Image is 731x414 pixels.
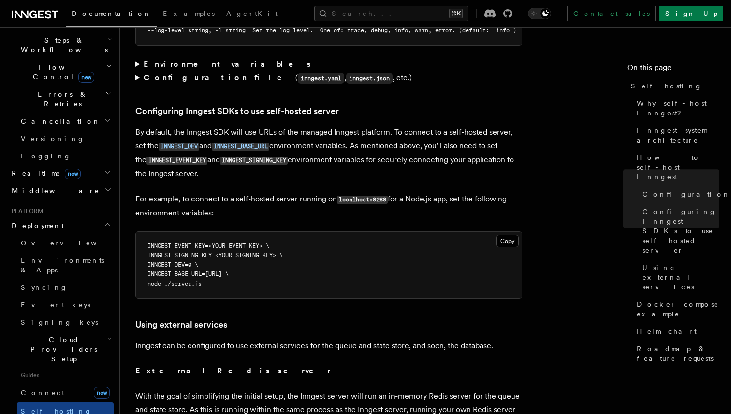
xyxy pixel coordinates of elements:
span: Syncing [21,284,68,291]
span: Cloud Providers Setup [17,335,107,364]
p: Inngest can be configured to use external services for the queue and state store, and soon, the d... [135,339,522,353]
a: Configuring Inngest SDKs to use self-hosted server [135,104,339,118]
a: Configuring Inngest SDKs to use self-hosted server [639,203,719,259]
span: new [78,72,94,83]
a: Versioning [17,130,114,147]
span: Overview [21,239,120,247]
code: INNGEST_SIGNING_KEY [220,157,288,165]
span: How to self-host Inngest [637,153,719,182]
span: Environments & Apps [21,257,104,274]
p: By default, the Inngest SDK will use URLs of the managed Inngest platform. To connect to a self-h... [135,126,522,181]
code: INNGEST_BASE_URL [212,143,269,151]
button: Copy [496,235,519,247]
span: Examples [163,10,215,17]
span: Versioning [21,135,85,143]
span: Realtime [8,169,81,178]
a: Configuration [639,186,719,203]
span: Using external services [643,263,719,292]
a: Inngest system architecture [633,122,719,149]
span: Helm chart [637,327,697,336]
button: Search...⌘K [314,6,468,21]
span: Deployment [8,221,64,230]
a: Overview [17,234,114,252]
a: Signing keys [17,314,114,331]
a: Logging [17,147,114,165]
code: INNGEST_EVENT_KEY [146,157,207,165]
button: Cancellation [17,113,114,130]
kbd: ⌘K [449,9,463,18]
span: Errors & Retries [17,89,105,109]
button: Steps & Workflows [17,31,114,58]
a: Sign Up [659,6,723,21]
span: INNGEST_DEV=0 \ [147,261,198,268]
a: Environments & Apps [17,252,114,279]
span: Why self-host Inngest? [637,99,719,118]
a: Contact sales [567,6,656,21]
a: Using external services [135,318,227,331]
span: node ./server.js [147,280,202,287]
span: Roadmap & feature requests [637,344,719,363]
h4: On this page [627,62,719,77]
button: Realtimenew [8,165,114,182]
a: Helm chart [633,323,719,340]
span: Inngest system architecture [637,126,719,145]
span: AgentKit [226,10,278,17]
span: Connect [21,389,64,397]
span: Cancellation [17,116,101,126]
a: Documentation [66,3,157,27]
summary: Configuration file(inngest.yaml,inngest.json, etc.) [135,71,522,85]
code: INNGEST_DEV [159,143,199,151]
button: Toggle dark mode [528,8,551,19]
a: Using external services [639,259,719,296]
a: Syncing [17,279,114,296]
span: Event keys [21,301,90,309]
a: Docker compose example [633,296,719,323]
strong: Environment variables [144,59,312,69]
code: inngest.json [346,73,393,84]
button: Flow Controlnew [17,58,114,86]
strong: Configuration file [144,73,295,82]
span: Flow Control [17,62,106,82]
span: Docker compose example [637,300,719,319]
a: INNGEST_BASE_URL [212,141,269,150]
button: Middleware [8,182,114,200]
a: Self-hosting [627,77,719,95]
span: new [94,387,110,399]
a: INNGEST_DEV [159,141,199,150]
button: Deployment [8,217,114,234]
button: Errors & Retries [17,86,114,113]
span: Logging [21,152,71,160]
div: Inngest Functions [8,14,114,165]
span: Guides [17,368,114,383]
a: Why self-host Inngest? [633,95,719,122]
code: localhost:8288 [337,196,388,204]
span: Self-hosting [631,81,702,91]
span: INNGEST_SIGNING_KEY=<YOUR_SIGNING_KEY> \ [147,252,283,258]
span: Configuring Inngest SDKs to use self-hosted server [643,207,719,255]
button: Cloud Providers Setup [17,331,114,368]
code: inngest.yaml [298,73,344,84]
span: new [65,169,81,179]
a: Roadmap & feature requests [633,340,719,367]
summary: Environment variables [135,57,522,71]
span: --log-level string, -l string Set the log level. One of: trace, debug, info, warn, error. (defaul... [147,27,516,34]
p: For example, to connect to a self-hosted server running on for a Node.js app, set the following e... [135,192,522,220]
span: Configuration [643,189,731,199]
a: How to self-host Inngest [633,149,719,186]
a: Connectnew [17,383,114,402]
span: Platform [8,207,44,215]
span: Signing keys [21,318,98,326]
span: Middleware [8,186,100,196]
span: INNGEST_EVENT_KEY=<YOUR_EVENT_KEY> \ [147,243,269,249]
span: INNGEST_BASE_URL=[URL] \ [147,271,229,277]
span: Steps & Workflows [17,35,108,55]
a: Examples [157,3,220,26]
span: Documentation [72,10,151,17]
strong: External Redis server [135,366,331,375]
a: AgentKit [220,3,283,26]
a: Event keys [17,296,114,314]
